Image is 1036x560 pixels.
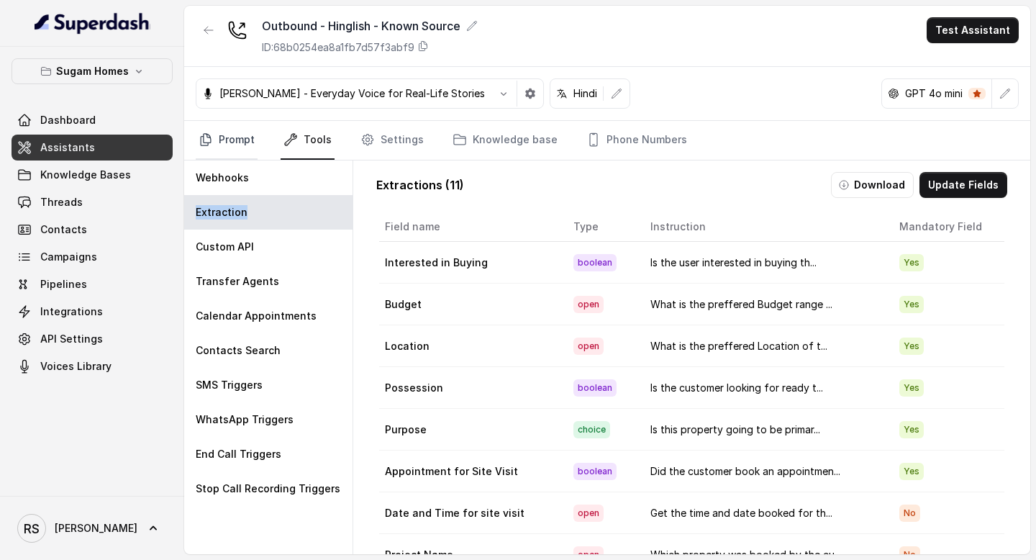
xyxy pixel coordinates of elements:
p: Contacts Search [196,343,281,358]
th: Mandatory Field [888,212,1004,242]
p: Transfer Agents [196,274,279,289]
p: Sugam Homes [56,63,129,80]
span: Knowledge Bases [40,168,131,182]
td: What is the preffered Budget range ... [639,284,888,325]
th: Field name [379,212,562,242]
span: Integrations [40,304,103,319]
span: open [573,505,604,522]
span: Yes [899,379,924,397]
a: Knowledge base [450,121,560,160]
a: Prompt [196,121,258,160]
a: API Settings [12,326,173,352]
span: boolean [573,463,617,480]
span: choice [573,421,610,438]
p: GPT 4o mini [905,86,963,101]
td: Location [379,325,562,367]
p: Calendar Appointments [196,309,317,323]
span: Pipelines [40,277,87,292]
a: [PERSON_NAME] [12,508,173,548]
span: open [573,296,604,313]
a: Voices Library [12,353,173,379]
td: Get the time and date booked for th... [639,492,888,534]
svg: openai logo [888,88,899,99]
text: RS [24,521,40,536]
p: [PERSON_NAME] - Everyday Voice for Real-Life Stories [219,86,485,101]
span: Voices Library [40,359,112,374]
p: ID: 68b0254ea8a1fb7d57f3abf9 [262,40,414,55]
span: boolean [573,254,617,271]
td: Budget [379,284,562,325]
th: Instruction [639,212,888,242]
p: Extractions ( 11 ) [376,176,464,194]
p: Hindi [573,86,597,101]
td: Did the customer book an appointmen... [639,451,888,492]
td: Interested in Buying [379,242,562,284]
span: Yes [899,463,924,480]
span: Yes [899,421,924,438]
td: Possession [379,367,562,409]
th: Type [562,212,639,242]
a: Campaigns [12,244,173,270]
td: Is the customer looking for ready t... [639,367,888,409]
button: Download [831,172,914,198]
p: Extraction [196,205,247,220]
p: End Call Triggers [196,447,281,461]
span: Assistants [40,140,95,155]
p: Webhooks [196,171,249,185]
span: Yes [899,254,924,271]
a: Contacts [12,217,173,243]
td: Appointment for Site Visit [379,451,562,492]
span: API Settings [40,332,103,346]
a: Pipelines [12,271,173,297]
p: Custom API [196,240,254,254]
span: Yes [899,338,924,355]
span: Threads [40,195,83,209]
a: Phone Numbers [583,121,690,160]
nav: Tabs [196,121,1019,160]
span: No [899,505,920,522]
span: boolean [573,379,617,397]
span: Campaigns [40,250,97,264]
span: Contacts [40,222,87,237]
td: Is the user interested in buying th... [639,242,888,284]
button: Update Fields [919,172,1007,198]
td: Date and Time for site visit [379,492,562,534]
span: Dashboard [40,113,96,127]
td: Purpose [379,409,562,451]
td: What is the preffered Location of t... [639,325,888,367]
a: Dashboard [12,107,173,133]
span: Yes [899,296,924,313]
button: Sugam Homes [12,58,173,84]
a: Settings [358,121,427,160]
button: Test Assistant [927,17,1019,43]
a: Knowledge Bases [12,162,173,188]
a: Assistants [12,135,173,161]
span: [PERSON_NAME] [55,521,137,536]
div: Outbound - Hinglish - Known Source [262,17,478,35]
a: Threads [12,189,173,215]
p: SMS Triggers [196,378,263,392]
img: light.svg [35,12,150,35]
span: open [573,338,604,355]
p: WhatsApp Triggers [196,412,294,427]
a: Tools [281,121,335,160]
a: Integrations [12,299,173,325]
td: Is this property going to be primar... [639,409,888,451]
p: Stop Call Recording Triggers [196,482,340,496]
